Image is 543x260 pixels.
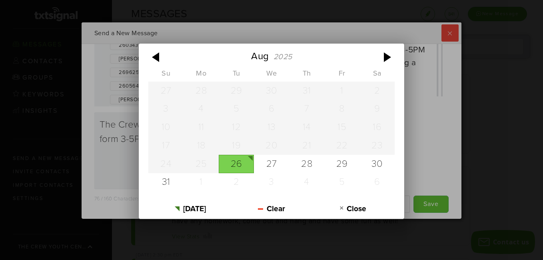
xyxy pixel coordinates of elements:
[289,118,324,137] div: 08/14/2025
[254,155,289,173] div: 08/27/2025
[359,155,395,173] div: 08/30/2025
[254,100,289,118] div: 08/06/2025
[219,100,254,118] div: 08/05/2025
[254,136,289,155] div: 08/20/2025
[289,82,324,100] div: 07/31/2025
[148,118,184,137] div: 08/10/2025
[324,69,359,82] th: Friday
[184,155,219,173] div: 08/25/2025
[324,118,359,137] div: 08/15/2025
[219,155,254,173] div: 08/26/2025
[184,118,219,137] div: 08/11/2025
[219,69,254,82] th: Tuesday
[324,100,359,118] div: 08/08/2025
[289,173,324,192] div: 09/04/2025
[359,100,395,118] div: 08/09/2025
[359,69,395,82] th: Saturday
[219,173,254,192] div: 09/02/2025
[324,82,359,100] div: 08/01/2025
[150,199,231,219] button: [DATE]
[359,118,395,137] div: 08/16/2025
[148,69,184,82] th: Sunday
[148,136,184,155] div: 08/17/2025
[231,199,312,219] button: Clear
[254,118,289,137] div: 08/13/2025
[289,69,324,82] th: Thursday
[289,100,324,118] div: 08/07/2025
[184,136,219,155] div: 08/18/2025
[324,136,359,155] div: 08/22/2025
[184,82,219,100] div: 07/28/2025
[289,155,324,173] div: 08/28/2025
[219,136,254,155] div: 08/19/2025
[289,136,324,155] div: 08/21/2025
[359,173,395,192] div: 09/06/2025
[184,173,219,192] div: 09/01/2025
[148,100,184,118] div: 08/03/2025
[148,82,184,100] div: 07/27/2025
[219,82,254,100] div: 07/29/2025
[148,173,184,192] div: 08/31/2025
[254,173,289,192] div: 09/03/2025
[359,136,395,155] div: 08/23/2025
[184,69,219,82] th: Monday
[219,118,254,137] div: 08/12/2025
[312,199,393,219] button: Close
[254,82,289,100] div: 07/30/2025
[148,155,184,173] div: 08/24/2025
[324,173,359,192] div: 09/05/2025
[254,69,289,82] th: Wednesday
[184,100,219,118] div: 08/04/2025
[324,155,359,173] div: 08/29/2025
[359,82,395,100] div: 08/02/2025
[273,52,292,61] div: 2025
[251,51,269,62] div: Aug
